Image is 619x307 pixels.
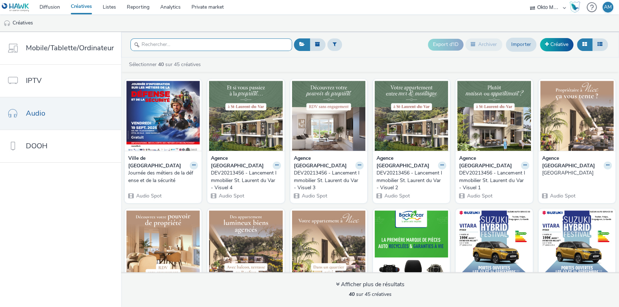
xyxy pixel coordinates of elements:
div: AM [604,2,612,13]
button: Grille [577,38,592,51]
span: sur 45 créatives [349,291,392,298]
img: Suzuki AS 83 - JPO 13 et 14 septembre - Spot 3 - Draguignan visual [457,210,531,280]
a: DEV20213456 - Lancement Immobilier St. Laurent du Var - Visuel 3 [294,169,364,191]
button: Liste [592,38,608,51]
a: Journée des métiers de la défense et de la sécurité [128,169,198,184]
a: Sélectionner sur 45 créatives [128,61,204,68]
img: Hawk Academy [569,1,580,13]
strong: 40 [349,291,355,298]
a: Créative [540,38,573,51]
button: Archiver [465,38,502,51]
a: DEV20213456 - Lancement Immobilier St. Laurent du Var - Visuel 2 [377,169,446,191]
div: DEV20213456 - Lancement Immobilier St. Laurent du Var - Visuel 1 [459,169,526,191]
img: Journée des métiers de la défense et de la sécurité visual [126,81,200,151]
strong: Agence [GEOGRAPHIC_DATA] [542,155,602,169]
img: undefined Logo [2,3,29,12]
div: [GEOGRAPHIC_DATA] [542,169,609,177]
span: Audio Spot [549,192,576,199]
div: DEV20213456 - Lancement Immobilier St. Laurent du Var - Visuel 2 [377,169,443,191]
img: Les Hauts de Besset visual [209,210,282,280]
span: Audio Spot [384,192,410,199]
span: Audio Spot [218,192,244,199]
a: DEV20213456 - Lancement Immobilier St. Laurent du Var - Visuel 4 [211,169,281,191]
img: DEV20213456 - Lancement Immobilier St. Laurent du Var - Visuel 4 visual [209,81,282,151]
div: Journée des métiers de la défense et de la sécurité [128,169,195,184]
div: DEV20213456 - Lancement Immobilier St. Laurent du Var - Visuel 4 [211,169,278,191]
strong: Ville de [GEOGRAPHIC_DATA] [128,155,188,169]
span: IPTV [26,75,42,86]
strong: Agence [GEOGRAPHIC_DATA] [377,155,436,169]
img: DEV20213456 - Lancement Immobilier St. Laurent du Var - Visuel 3 visual [292,81,365,151]
span: Audio Spot [301,192,327,199]
div: DEV20213456 - Lancement Immobilier St. Laurent du Var - Visuel 3 [294,169,361,191]
img: Suzuki AS 83 - JPO 13 et 14 septembre - Spot 2 - Draguignan visual [540,210,614,280]
div: Afficher plus de résultats [336,280,405,289]
strong: 40 [158,61,164,68]
span: Audio Spot [135,192,162,199]
span: Audio Spot [466,192,493,199]
a: DEV20213456 - Lancement Immobilier St. Laurent du Var - Visuel 1 [459,169,529,191]
input: Rechercher... [130,38,292,51]
span: Audio [26,108,45,118]
img: Les hauts de Besset visual [292,210,365,280]
img: Les Hauts de Besset visual [126,210,200,280]
strong: Agence [GEOGRAPHIC_DATA] [459,155,519,169]
img: Les Hauts de Besset visual [540,81,614,151]
span: DOOH [26,141,47,151]
strong: Agence [GEOGRAPHIC_DATA] [211,155,271,169]
button: Export d'ID [428,39,463,50]
strong: Agence [GEOGRAPHIC_DATA] [294,155,354,169]
img: audio [4,20,11,27]
a: Importer [506,38,536,51]
a: Hawk Academy [569,1,583,13]
img: DEV20213456 - Lancement Immobilier St. Laurent du Var - Visuel 1 visual [457,81,531,151]
span: Mobile/Tablette/Ordinateur [26,43,114,53]
a: [GEOGRAPHIC_DATA] [542,169,612,177]
img: DEV20213456 - Lancement Immobilier St. Laurent du Var - Visuel 2 visual [375,81,448,151]
img: DEV20213426 -Back2car visual [375,210,448,280]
